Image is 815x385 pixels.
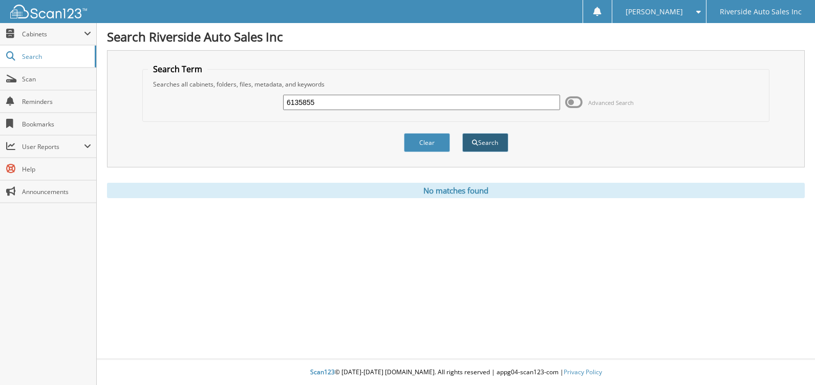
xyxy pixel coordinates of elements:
span: Search [22,52,90,61]
span: User Reports [22,142,84,151]
button: Clear [404,133,450,152]
span: Reminders [22,97,91,106]
span: Bookmarks [22,120,91,129]
span: Advanced Search [588,99,634,106]
legend: Search Term [148,63,207,75]
div: No matches found [107,183,805,198]
span: Scan123 [310,368,335,376]
h1: Search Riverside Auto Sales Inc [107,28,805,45]
span: Cabinets [22,30,84,38]
img: scan123-logo-white.svg [10,5,87,18]
iframe: Chat Widget [764,336,815,385]
span: Announcements [22,187,91,196]
span: [PERSON_NAME] [626,9,683,15]
span: Riverside Auto Sales Inc [720,9,802,15]
div: Searches all cabinets, folders, files, metadata, and keywords [148,80,764,89]
div: © [DATE]-[DATE] [DOMAIN_NAME]. All rights reserved | appg04-scan123-com | [97,360,815,385]
a: Privacy Policy [564,368,602,376]
button: Search [462,133,508,152]
span: Scan [22,75,91,83]
span: Help [22,165,91,174]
